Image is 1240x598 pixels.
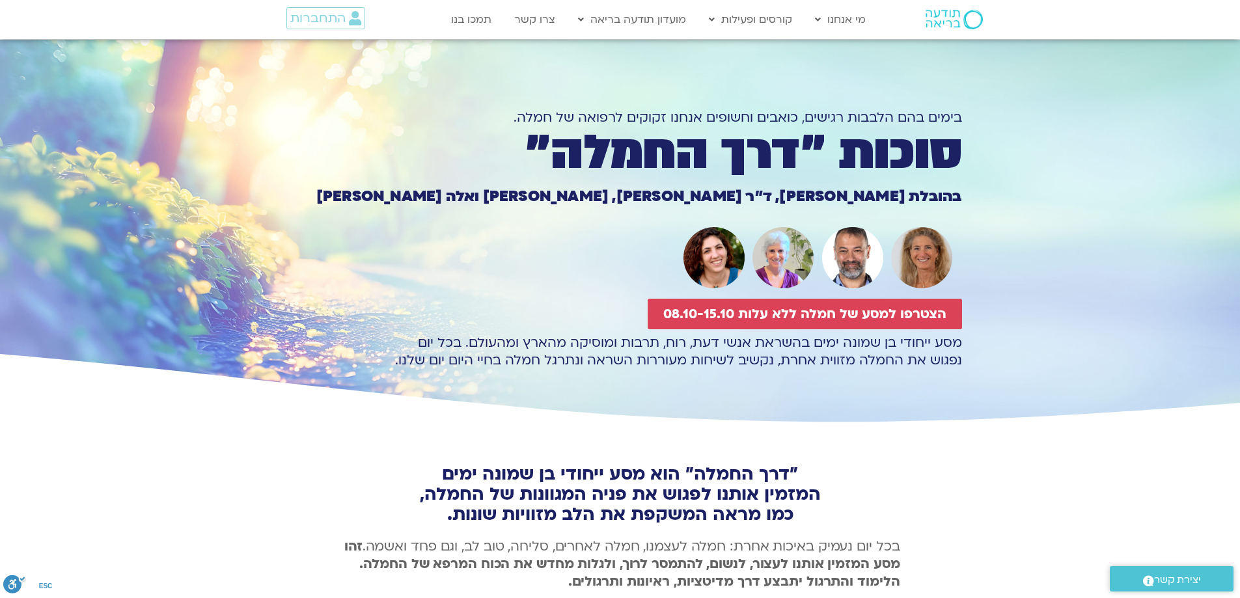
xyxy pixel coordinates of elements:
[445,7,498,32] a: תמכו בנו
[290,11,346,25] span: התחברות
[279,334,962,369] p: מסע ייחודי בן שמונה ימים בהשראת אנשי דעת, רוח, תרבות ומוסיקה מהארץ ומהעולם. בכל יום נפגוש את החמל...
[279,109,962,126] h1: בימים בהם הלבבות רגישים, כואבים וחשופים אנחנו זקוקים לרפואה של חמלה.
[344,537,900,590] b: זהו מסע המזמין אותנו לעצור, לנשום, להתמסר לרוך, ולגלות מחדש את הכוח המרפא של החמלה. הלימוד והתרגו...
[340,537,900,590] p: בכל יום נעמיק באיכות אחרת: חמלה לעצמנו, חמלה לאחרים, סליחה, טוב לב, וגם פחד ואשמה.
[1154,571,1201,589] span: יצירת קשר
[279,131,962,175] h1: סוכות ״דרך החמלה״
[926,10,983,29] img: תודעה בריאה
[286,7,365,29] a: התחברות
[648,299,962,329] a: הצטרפו למסע של חמלה ללא עלות 08.10-15.10
[572,7,693,32] a: מועדון תודעה בריאה
[340,464,900,524] h2: "דרך החמלה" הוא מסע ייחודי בן שמונה ימים המזמין אותנו לפגוש את פניה המגוונות של החמלה, כמו מראה ה...
[663,306,946,321] span: הצטרפו למסע של חמלה ללא עלות 08.10-15.10
[808,7,872,32] a: מי אנחנו
[279,189,962,204] h1: בהובלת [PERSON_NAME], ד״ר [PERSON_NAME], [PERSON_NAME] ואלה [PERSON_NAME]
[702,7,799,32] a: קורסים ופעילות
[508,7,562,32] a: צרו קשר
[1110,566,1233,591] a: יצירת קשר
